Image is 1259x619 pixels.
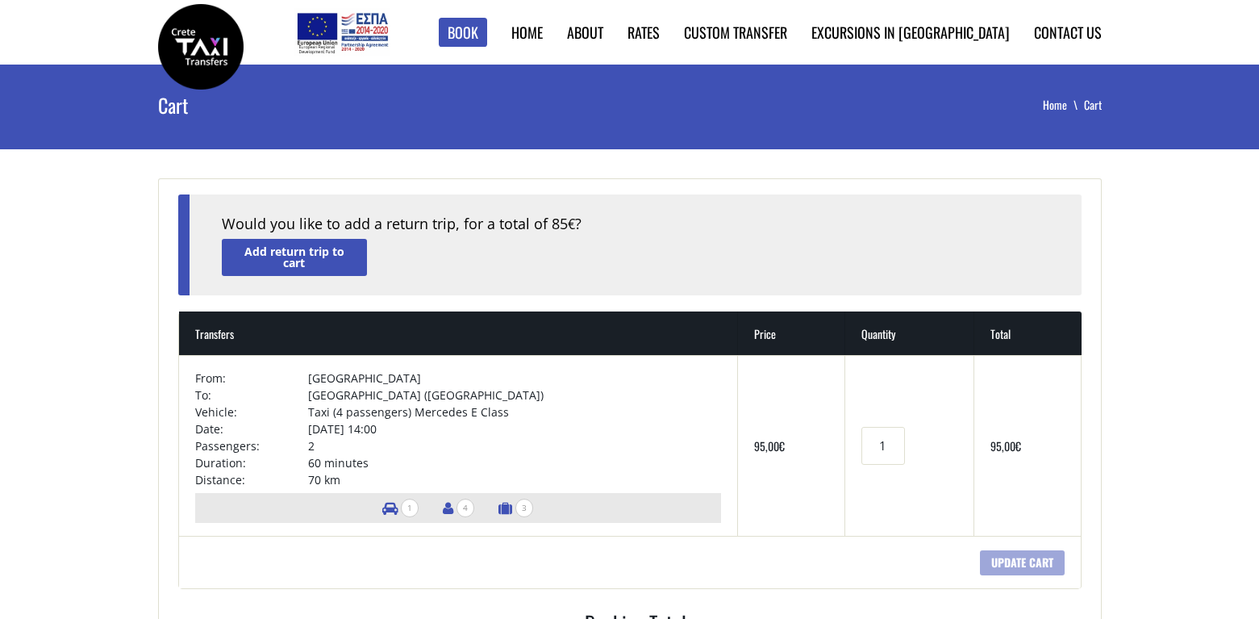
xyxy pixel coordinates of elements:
td: [DATE] 14:00 [308,420,721,437]
img: Crete Taxi Transfers | Crete Taxi Transfers Cart | Crete Taxi Transfers [158,4,244,90]
td: [GEOGRAPHIC_DATA] [308,370,721,387]
bdi: 95,00 [990,437,1021,454]
a: About [567,22,603,43]
a: Excursions in [GEOGRAPHIC_DATA] [811,22,1010,43]
td: 70 km [308,471,721,488]
a: Book [439,18,487,48]
bdi: 95,00 [754,437,785,454]
a: Home [511,22,543,43]
div: Would you like to add a return trip, for a total of 85 ? [222,214,1049,235]
a: Home [1043,96,1084,113]
td: [GEOGRAPHIC_DATA] ([GEOGRAPHIC_DATA]) [308,387,721,404]
h1: Cart [158,65,476,145]
td: To: [195,387,308,404]
input: Transfers quantity [861,427,905,465]
td: 2 [308,437,721,454]
td: From: [195,370,308,387]
th: Quantity [845,312,974,355]
a: Contact us [1034,22,1102,43]
a: Crete Taxi Transfers | Crete Taxi Transfers Cart | Crete Taxi Transfers [158,36,244,53]
td: Taxi (4 passengers) Mercedes E Class [308,404,721,420]
li: Cart [1084,97,1102,113]
a: Rates [627,22,660,43]
a: Add return trip to cart [222,239,367,275]
input: Update cart [980,550,1065,575]
td: Passengers: [195,437,308,454]
th: Total [974,312,1082,355]
th: Transfers [179,312,738,355]
li: Number of vehicles [374,493,427,523]
span: 1 [401,499,419,517]
td: Vehicle: [195,404,308,420]
span: 3 [515,499,533,517]
span: € [779,437,785,454]
td: Date: [195,420,308,437]
a: Custom Transfer [684,22,787,43]
td: 60 minutes [308,454,721,471]
li: Number of passengers [435,493,482,523]
td: Duration: [195,454,308,471]
th: Price [738,312,845,355]
span: € [1015,437,1021,454]
img: e-bannersEUERDF180X90.jpg [294,8,390,56]
td: Distance: [195,471,308,488]
span: 4 [456,499,474,517]
li: Number of luggage items [490,493,541,523]
span: € [568,215,575,233]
